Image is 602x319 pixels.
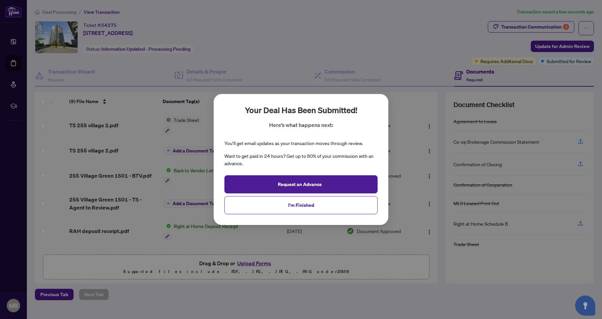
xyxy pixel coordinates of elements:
button: Open asap [575,295,595,316]
p: Here’s what happens next: [269,121,333,129]
button: Request an Advance [224,175,378,193]
h2: Your deal has been submitted! [245,105,357,116]
span: Request an Advance [278,179,322,190]
div: Want to get paid in 24 hours? Get up to 80% of your commission with an advance. [224,152,378,167]
span: I'm Finished [288,200,314,211]
div: You’ll get email updates as your transaction moves through review. [224,140,363,147]
button: I'm Finished [224,196,378,214]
